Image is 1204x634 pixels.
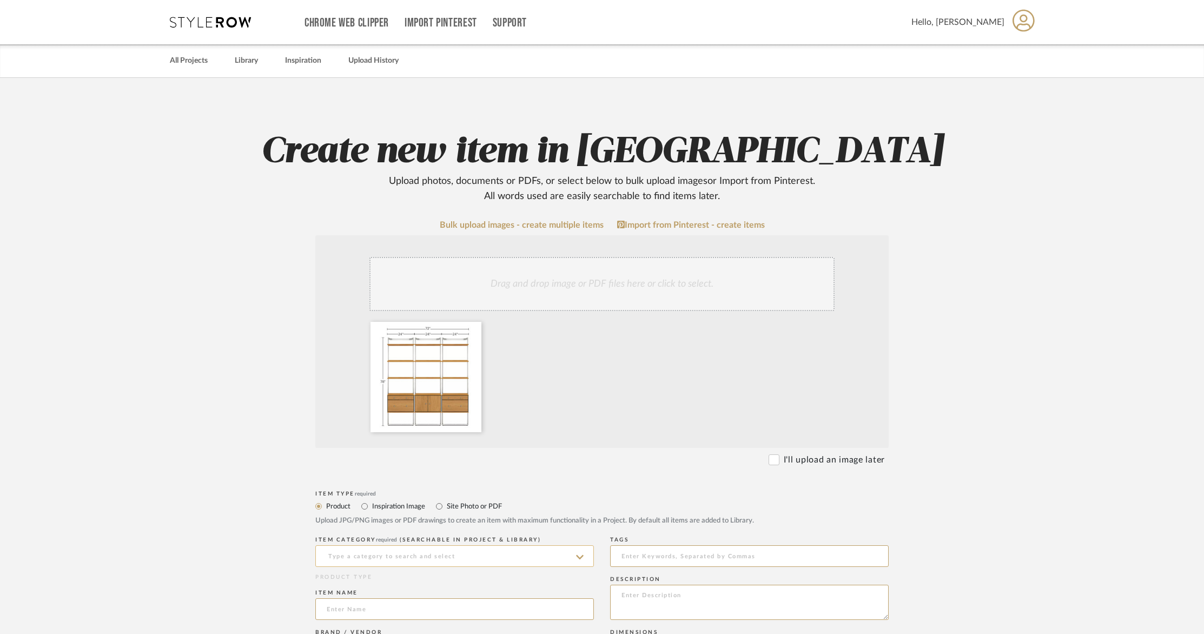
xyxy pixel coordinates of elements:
div: Upload photos, documents or PDFs, or select below to bulk upload images or Import from Pinterest ... [380,174,824,204]
div: Tags [610,537,889,543]
a: Support [493,18,527,28]
label: Inspiration Image [371,500,425,512]
div: ITEM CATEGORY [315,537,594,543]
div: Description [610,576,889,583]
a: Import from Pinterest - create items [617,220,765,230]
span: required [376,537,397,543]
div: PRODUCT TYPE [315,573,594,582]
a: Import Pinterest [405,18,477,28]
a: Bulk upload images - create multiple items [440,221,604,230]
a: All Projects [170,54,208,68]
input: Enter Keywords, Separated by Commas [610,545,889,567]
input: Type a category to search and select [315,545,594,567]
a: Upload History [348,54,399,68]
mat-radio-group: Select item type [315,499,889,513]
h2: Create new item in [GEOGRAPHIC_DATA] [257,130,947,204]
span: (Searchable in Project & Library) [400,537,541,543]
a: Inspiration [285,54,321,68]
div: Item name [315,590,594,596]
span: required [355,491,376,497]
a: Library [235,54,258,68]
a: Chrome Web Clipper [305,18,389,28]
input: Enter Name [315,598,594,620]
label: I'll upload an image later [784,453,885,466]
label: Site Photo or PDF [446,500,502,512]
div: Upload JPG/PNG images or PDF drawings to create an item with maximum functionality in a Project. ... [315,516,889,526]
label: Product [325,500,350,512]
span: Hello, [PERSON_NAME] [911,16,1004,29]
div: Item Type [315,491,889,497]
